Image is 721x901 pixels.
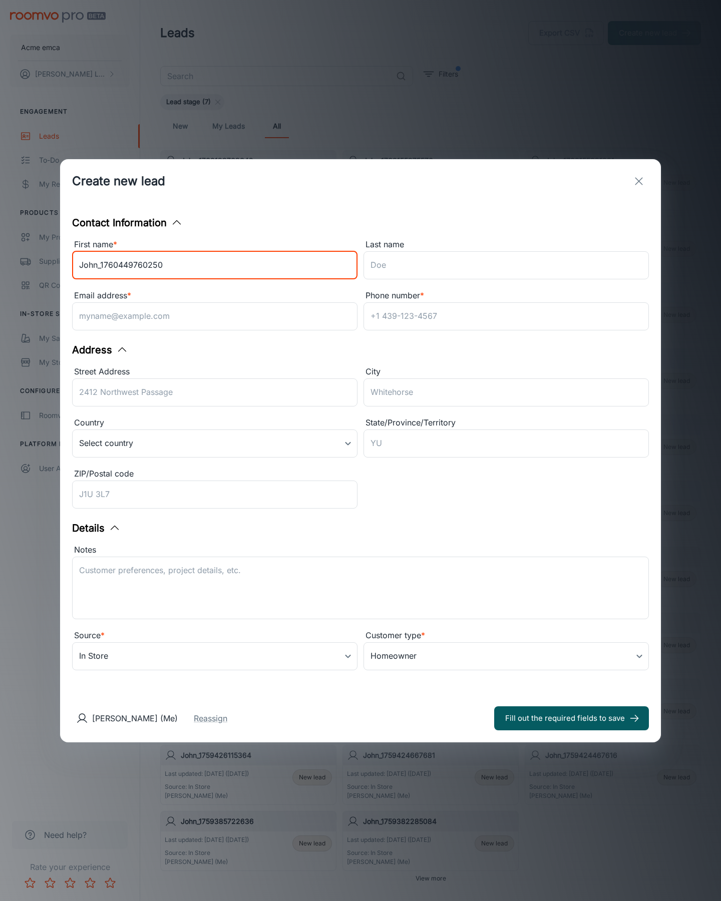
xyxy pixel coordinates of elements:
div: Select country [72,429,357,458]
div: City [364,365,649,378]
div: Email address [72,289,357,302]
input: YU [364,429,649,458]
input: +1 439-123-4567 [364,302,649,330]
button: Address [72,342,128,357]
div: State/Province/Territory [364,416,649,429]
button: exit [629,171,649,191]
input: Doe [364,251,649,279]
h1: Create new lead [72,172,165,190]
button: Fill out the required fields to save [494,706,649,730]
div: Last name [364,238,649,251]
input: 2412 Northwest Passage [72,378,357,406]
div: Street Address [72,365,357,378]
div: Customer type [364,629,649,642]
input: Whitehorse [364,378,649,406]
button: Reassign [194,712,227,724]
div: Phone number [364,289,649,302]
input: myname@example.com [72,302,357,330]
div: First name [72,238,357,251]
div: ZIP/Postal code [72,468,357,481]
div: In Store [72,642,357,670]
input: John [72,251,357,279]
div: Source [72,629,357,642]
div: Notes [72,544,649,557]
button: Details [72,521,121,536]
div: Homeowner [364,642,649,670]
button: Contact Information [72,215,183,230]
div: Country [72,416,357,429]
p: [PERSON_NAME] (Me) [92,712,178,724]
input: J1U 3L7 [72,481,357,509]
